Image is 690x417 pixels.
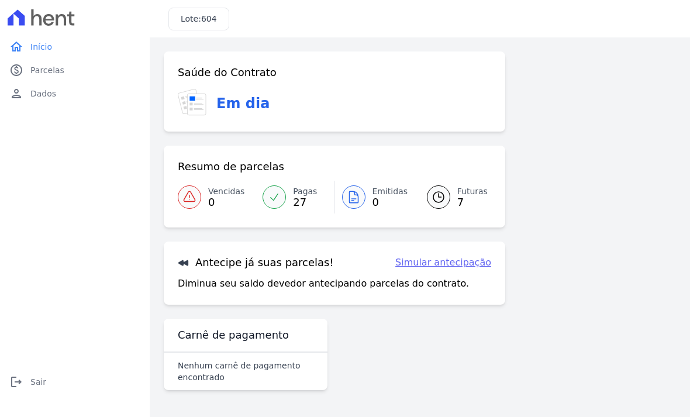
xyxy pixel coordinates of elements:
span: Vencidas [208,185,244,198]
a: paidParcelas [5,58,145,82]
a: logoutSair [5,370,145,394]
span: Emitidas [372,185,408,198]
span: Início [30,41,52,53]
span: 7 [457,198,488,207]
h3: Antecipe já suas parcelas! [178,256,334,270]
h3: Em dia [216,93,270,114]
i: person [9,87,23,101]
span: 0 [372,198,408,207]
a: personDados [5,82,145,105]
span: 604 [201,14,217,23]
span: 27 [293,198,317,207]
h3: Resumo de parcelas [178,160,284,174]
h3: Lote: [181,13,217,25]
h3: Saúde do Contrato [178,66,277,80]
a: Pagas 27 [256,181,334,213]
span: Sair [30,376,46,388]
span: 0 [208,198,244,207]
i: logout [9,375,23,389]
span: Dados [30,88,56,99]
a: Emitidas 0 [335,181,413,213]
a: Simular antecipação [395,256,491,270]
span: Futuras [457,185,488,198]
a: Futuras 7 [413,181,491,213]
p: Diminua seu saldo devedor antecipando parcelas do contrato. [178,277,469,291]
h3: Carnê de pagamento [178,328,289,342]
span: Pagas [293,185,317,198]
span: Parcelas [30,64,64,76]
i: paid [9,63,23,77]
a: homeInício [5,35,145,58]
p: Nenhum carnê de pagamento encontrado [178,360,313,383]
a: Vencidas 0 [178,181,256,213]
i: home [9,40,23,54]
